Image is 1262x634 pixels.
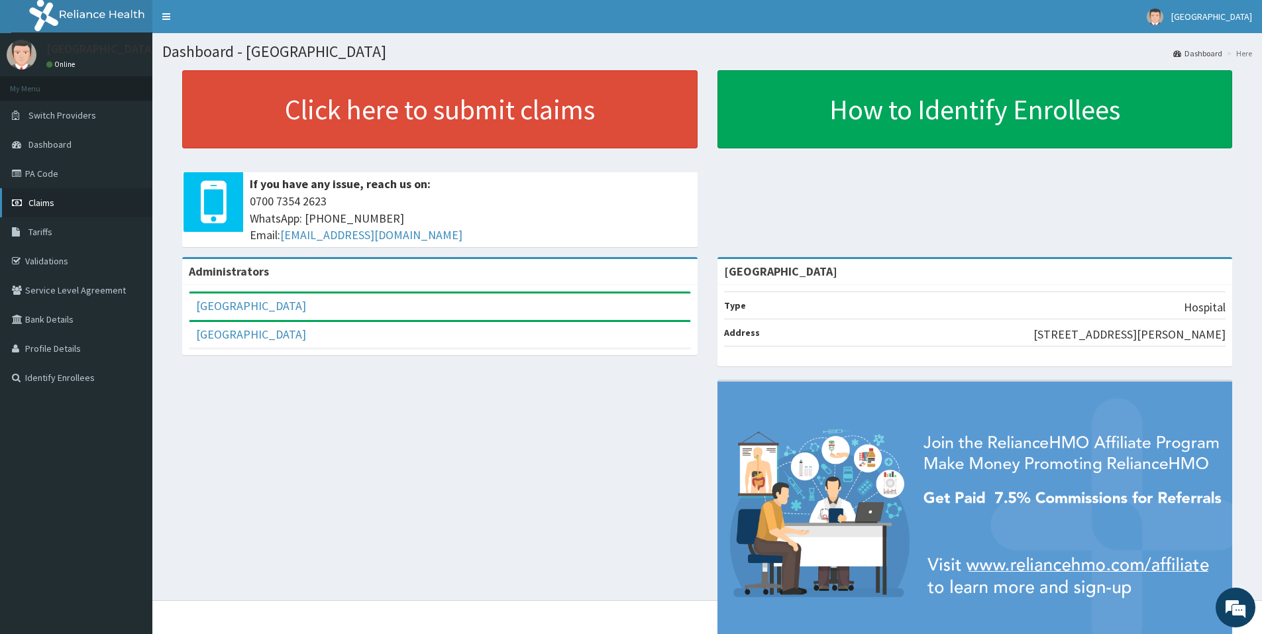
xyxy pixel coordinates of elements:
[196,298,306,313] a: [GEOGRAPHIC_DATA]
[1171,11,1252,23] span: [GEOGRAPHIC_DATA]
[1184,299,1226,316] p: Hospital
[724,299,746,311] b: Type
[250,193,691,244] span: 0700 7354 2623 WhatsApp: [PHONE_NUMBER] Email:
[28,226,52,238] span: Tariffs
[724,264,837,279] strong: [GEOGRAPHIC_DATA]
[46,60,78,69] a: Online
[1033,326,1226,343] p: [STREET_ADDRESS][PERSON_NAME]
[1147,9,1163,25] img: User Image
[7,40,36,70] img: User Image
[189,264,269,279] b: Administrators
[250,176,431,191] b: If you have any issue, reach us on:
[1224,48,1252,59] li: Here
[280,227,462,242] a: [EMAIL_ADDRESS][DOMAIN_NAME]
[28,109,96,121] span: Switch Providers
[162,43,1252,60] h1: Dashboard - [GEOGRAPHIC_DATA]
[1173,48,1222,59] a: Dashboard
[28,197,54,209] span: Claims
[724,327,760,339] b: Address
[28,138,72,150] span: Dashboard
[717,70,1233,148] a: How to Identify Enrollees
[196,327,306,342] a: [GEOGRAPHIC_DATA]
[182,70,698,148] a: Click here to submit claims
[46,43,156,55] p: [GEOGRAPHIC_DATA]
